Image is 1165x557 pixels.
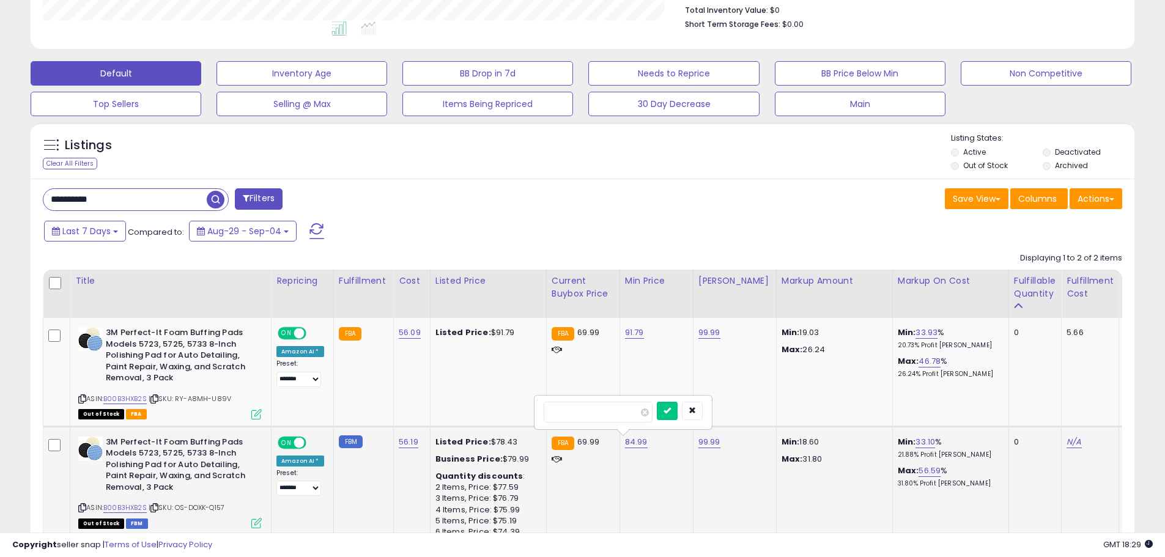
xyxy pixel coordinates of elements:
span: FBM [126,518,148,529]
div: 2 Items, Price: $77.59 [435,482,537,493]
label: Deactivated [1055,147,1101,157]
div: 0 [1014,437,1052,448]
div: [PERSON_NAME] [698,275,771,287]
button: Needs to Reprice [588,61,759,86]
button: Inventory Age [216,61,387,86]
strong: Max: [782,453,803,465]
div: 5.66 [1067,327,1109,338]
img: 31wCKYjONdL._SL40_.jpg [78,437,103,460]
b: Total Inventory Value: [685,5,768,15]
span: Compared to: [128,226,184,238]
button: BB Drop in 7d [402,61,573,86]
div: $78.43 [435,437,537,448]
button: Last 7 Days [44,221,126,242]
a: 33.10 [915,436,935,448]
p: 19.03 [782,327,883,338]
div: Amazon AI * [276,456,324,467]
span: Aug-29 - Sep-04 [207,225,281,237]
a: 56.59 [919,465,941,477]
div: Displaying 1 to 2 of 2 items [1020,253,1122,264]
p: 20.73% Profit [PERSON_NAME] [898,341,999,350]
b: Listed Price: [435,436,491,448]
div: Min Price [625,275,688,287]
a: Terms of Use [105,539,157,550]
b: Short Term Storage Fees: [685,19,780,29]
div: Repricing [276,275,328,287]
button: Items Being Repriced [402,92,573,116]
a: 99.99 [698,436,720,448]
li: $0 [685,2,1113,17]
div: Markup on Cost [898,275,1004,287]
a: B00B3HXB2S [103,394,147,404]
div: Current Buybox Price [552,275,615,300]
button: Main [775,92,945,116]
a: 91.79 [625,326,644,339]
h5: Listings [65,137,112,154]
a: B00B3HXB2S [103,503,147,513]
div: ASIN: [78,327,262,418]
strong: Max: [782,344,803,355]
div: Clear All Filters [43,158,97,169]
span: 69.99 [577,436,599,448]
small: FBM [339,435,363,448]
p: 26.24% Profit [PERSON_NAME] [898,370,999,378]
button: Aug-29 - Sep-04 [189,221,297,242]
div: Markup Amount [782,275,887,287]
b: Max: [898,465,919,476]
div: seller snap | | [12,539,212,551]
button: Default [31,61,201,86]
div: 3 Items, Price: $76.79 [435,493,537,504]
div: $79.99 [435,454,537,465]
b: Min: [898,436,916,448]
span: OFF [305,328,324,339]
div: Fulfillment [339,275,388,287]
label: Active [963,147,986,157]
button: Non Competitive [961,61,1131,86]
a: 56.09 [399,326,421,339]
span: Columns [1018,193,1057,205]
p: 31.80 [782,454,883,465]
button: Actions [1070,188,1122,209]
small: FBA [339,327,361,341]
span: | SKU: OS-DOXK-Q157 [149,503,224,512]
p: 18.60 [782,437,883,448]
b: Business Price: [435,453,503,465]
div: Preset: [276,469,324,496]
strong: Min: [782,436,800,448]
div: $91.79 [435,327,537,338]
strong: Copyright [12,539,57,550]
b: Quantity discounts [435,470,523,482]
p: Listing States: [951,133,1134,144]
div: % [898,437,999,459]
div: 0 [1014,327,1052,338]
b: 3M Perfect-It Foam Buffing Pads Models 5723, 5725, 5733 8-Inch Polishing Pad for Auto Detailing, ... [106,327,254,387]
button: Filters [235,188,283,210]
button: Save View [945,188,1008,209]
b: 3M Perfect-It Foam Buffing Pads Models 5723, 5725, 5733 8-Inch Polishing Pad for Auto Detailing, ... [106,437,254,496]
a: 56.19 [399,436,418,448]
span: 2025-09-12 18:29 GMT [1103,539,1153,550]
a: N/A [1067,436,1081,448]
div: % [898,327,999,350]
b: Max: [898,355,919,367]
span: Last 7 Days [62,225,111,237]
a: 33.93 [915,326,938,339]
a: Privacy Policy [158,539,212,550]
div: 5 Items, Price: $75.19 [435,515,537,526]
span: All listings that are currently out of stock and unavailable for purchase on Amazon [78,518,124,529]
div: Amazon AI * [276,346,324,357]
small: FBA [552,327,574,341]
p: 26.24 [782,344,883,355]
button: Selling @ Max [216,92,387,116]
span: ON [279,437,294,448]
p: 31.80% Profit [PERSON_NAME] [898,479,999,488]
button: BB Price Below Min [775,61,945,86]
a: 99.99 [698,326,720,339]
span: FBA [126,409,147,419]
img: 31wCKYjONdL._SL40_.jpg [78,327,103,351]
button: Columns [1010,188,1068,209]
div: Preset: [276,360,324,387]
b: Listed Price: [435,326,491,338]
button: 30 Day Decrease [588,92,759,116]
label: Archived [1055,160,1088,171]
